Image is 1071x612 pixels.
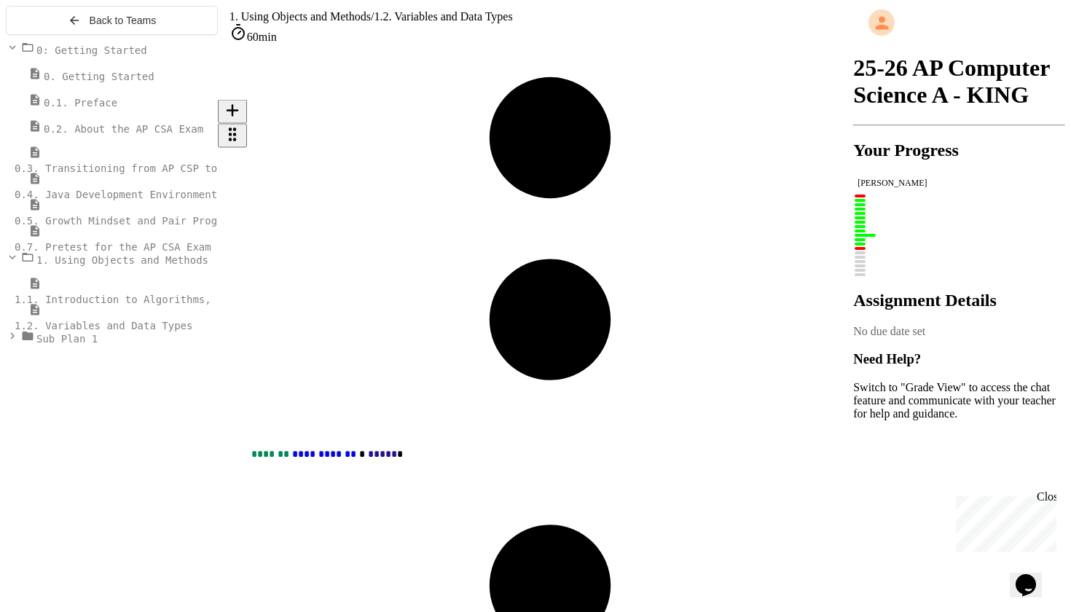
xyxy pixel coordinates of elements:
[858,178,1061,189] div: [PERSON_NAME]
[15,162,260,174] span: 0.3. Transitioning from AP CSP to AP CSA
[853,55,1065,109] h1: 25-26 AP Computer Science A - KING
[44,71,154,82] span: 0. Getting Started
[853,6,1065,39] div: My Account
[90,15,157,26] span: Back to Teams
[374,10,512,23] span: 1.2. Variables and Data Types
[36,44,147,56] span: 0: Getting Started
[15,241,211,253] span: 0.7. Pretest for the AP CSA Exam
[853,381,1065,420] p: Switch to "Grade View" to access the chat feature and communicate with your teacher for help and ...
[259,31,277,43] span: min
[853,325,1065,338] div: No due date set
[1010,554,1056,597] iframe: chat widget
[371,10,374,23] span: /
[36,333,98,345] span: Sub Plan 1
[229,10,371,23] span: 1. Using Objects and Methods
[44,123,203,135] span: 0.2. About the AP CSA Exam
[853,141,1065,160] h2: Your Progress
[44,97,117,109] span: 0.1. Preface
[853,291,1065,310] h2: Assignment Details
[15,189,224,200] span: 0.4. Java Development Environments
[6,6,101,93] div: Chat with us now!Close
[950,490,1056,552] iframe: chat widget
[6,6,218,35] button: Back to Teams
[36,254,208,266] span: 1. Using Objects and Methods
[247,31,259,43] span: 60
[15,320,192,331] span: 1.2. Variables and Data Types
[853,351,1065,367] h3: Need Help?
[15,294,377,305] span: 1.1. Introduction to Algorithms, Programming, and Compilers
[15,215,260,227] span: 0.5. Growth Mindset and Pair Programming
